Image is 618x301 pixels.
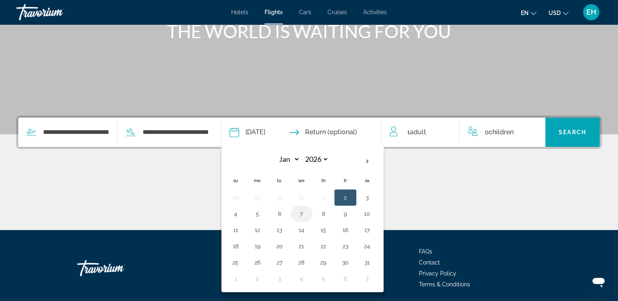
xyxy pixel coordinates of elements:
a: Contact [419,259,440,266]
button: Day 15 [317,224,330,236]
button: Day 30 [339,257,352,268]
button: Day 28 [229,192,242,203]
span: en [521,10,529,16]
a: Cars [299,9,311,15]
button: Travelers: 1 adult, 0 children [382,118,545,147]
button: Return date [289,118,357,147]
button: Day 31 [295,192,308,203]
button: Day 29 [251,192,264,203]
span: Search [559,129,586,135]
button: Day 7 [361,273,374,284]
button: Day 6 [339,273,352,284]
button: Next month [356,152,378,171]
button: Day 31 [361,257,374,268]
a: Privacy Policy [419,270,456,277]
a: Terms & Conditions [419,281,470,288]
a: Flights [265,9,283,15]
button: Day 11 [229,224,242,236]
button: Day 2 [339,192,352,203]
button: Day 30 [273,192,286,203]
button: Search [545,118,600,147]
button: Day 23 [339,241,352,252]
button: Day 25 [229,257,242,268]
span: EH [586,8,596,16]
button: Day 5 [317,273,330,284]
button: Day 12 [251,224,264,236]
button: Day 17 [361,224,374,236]
button: Day 22 [317,241,330,252]
button: Day 14 [295,224,308,236]
span: Adult [410,128,426,136]
button: Day 19 [251,241,264,252]
button: Day 24 [361,241,374,252]
button: Day 2 [251,273,264,284]
button: Day 9 [339,208,352,219]
iframe: Button to launch messaging window [585,269,611,295]
button: Day 20 [273,241,286,252]
select: Select year [302,152,329,166]
button: Day 3 [273,273,286,284]
button: Day 16 [339,224,352,236]
select: Select month [273,152,300,166]
button: Day 3 [361,192,374,203]
button: Day 5 [251,208,264,219]
button: Change language [521,7,536,19]
span: USD [549,10,561,16]
span: 0 [485,127,514,138]
button: Day 21 [295,241,308,252]
a: Travorium [77,256,158,280]
button: Day 1 [317,192,330,203]
button: Day 8 [317,208,330,219]
h1: THE WORLD IS WAITING FOR YOU [157,21,462,42]
button: Day 29 [317,257,330,268]
button: Day 7 [295,208,308,219]
a: Activities [363,9,387,15]
a: Hotels [231,9,248,15]
button: Day 18 [229,241,242,252]
span: Children [489,128,514,136]
a: Travorium [16,2,98,23]
button: Day 27 [273,257,286,268]
button: Day 28 [295,257,308,268]
button: Depart date: Jan 2, 2026 [230,118,265,147]
button: Day 4 [229,208,242,219]
div: Search widget [18,118,600,147]
button: User Menu [581,4,602,21]
button: Day 1 [229,273,242,284]
span: 1 [407,127,426,138]
button: Change currency [549,7,568,19]
button: Day 10 [361,208,374,219]
button: Day 4 [295,273,308,284]
button: Day 6 [273,208,286,219]
button: Day 13 [273,224,286,236]
a: FAQs [419,248,432,255]
button: Day 26 [251,257,264,268]
a: Cruises [327,9,347,15]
